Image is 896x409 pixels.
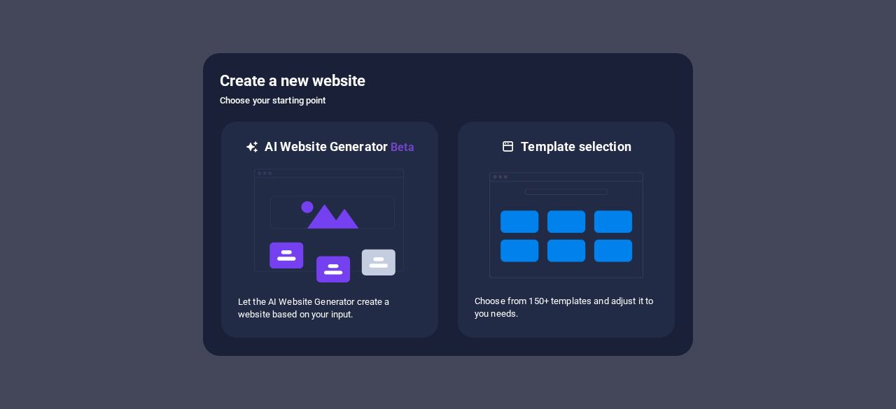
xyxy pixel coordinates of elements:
[265,138,414,156] h6: AI Website Generator
[220,120,440,339] div: AI Website GeneratorBetaaiLet the AI Website Generator create a website based on your input.
[220,70,676,92] h5: Create a new website
[456,120,676,339] div: Template selectionChoose from 150+ templates and adjust it to you needs.
[521,138,631,155] h6: Template selection
[238,296,421,321] p: Let the AI Website Generator create a website based on your input.
[388,141,414,154] span: Beta
[220,92,676,109] h6: Choose your starting point
[475,295,658,320] p: Choose from 150+ templates and adjust it to you needs.
[253,156,407,296] img: ai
